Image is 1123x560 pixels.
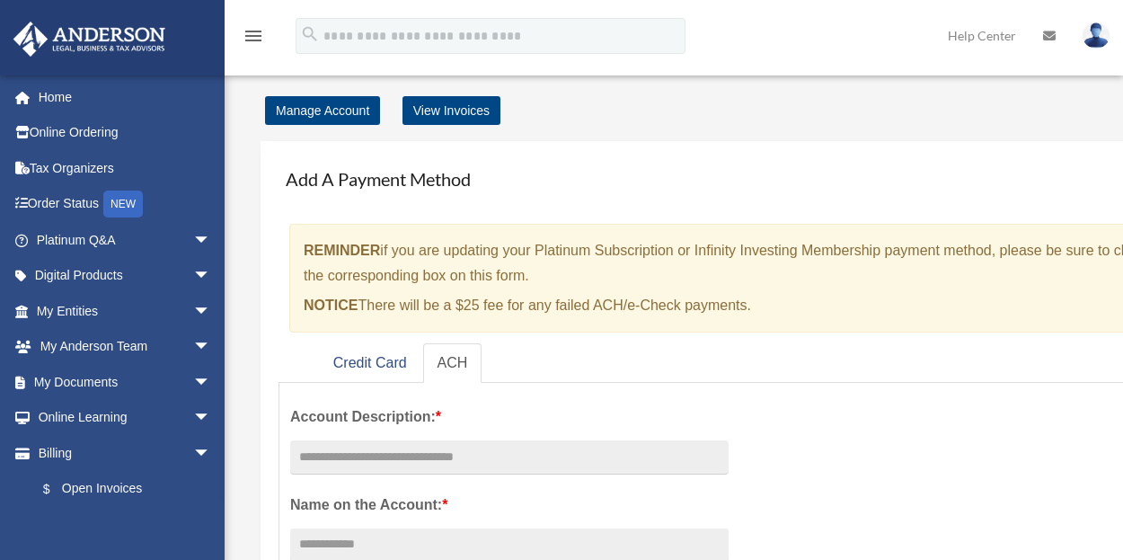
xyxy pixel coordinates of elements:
[13,150,238,186] a: Tax Organizers
[243,25,264,47] i: menu
[25,471,238,508] a: $Open Invoices
[13,186,238,223] a: Order StatusNEW
[53,478,62,501] span: $
[13,293,238,329] a: My Entitiesarrow_drop_down
[13,364,238,400] a: My Documentsarrow_drop_down
[13,329,238,365] a: My Anderson Teamarrow_drop_down
[193,329,229,366] span: arrow_drop_down
[193,293,229,330] span: arrow_drop_down
[193,258,229,295] span: arrow_drop_down
[13,435,238,471] a: Billingarrow_drop_down
[304,243,380,258] strong: REMINDER
[243,31,264,47] a: menu
[193,400,229,437] span: arrow_drop_down
[290,404,729,430] label: Account Description:
[193,364,229,401] span: arrow_drop_down
[304,298,358,313] strong: NOTICE
[13,222,238,258] a: Platinum Q&Aarrow_drop_down
[319,343,421,384] a: Credit Card
[265,96,380,125] a: Manage Account
[300,24,320,44] i: search
[402,96,500,125] a: View Invoices
[8,22,171,57] img: Anderson Advisors Platinum Portal
[13,400,238,436] a: Online Learningarrow_drop_down
[423,343,482,384] a: ACH
[103,191,143,218] div: NEW
[13,258,238,294] a: Digital Productsarrow_drop_down
[13,115,238,151] a: Online Ordering
[1083,22,1110,49] img: User Pic
[290,493,729,518] label: Name on the Account:
[193,222,229,259] span: arrow_drop_down
[193,435,229,472] span: arrow_drop_down
[13,79,238,115] a: Home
